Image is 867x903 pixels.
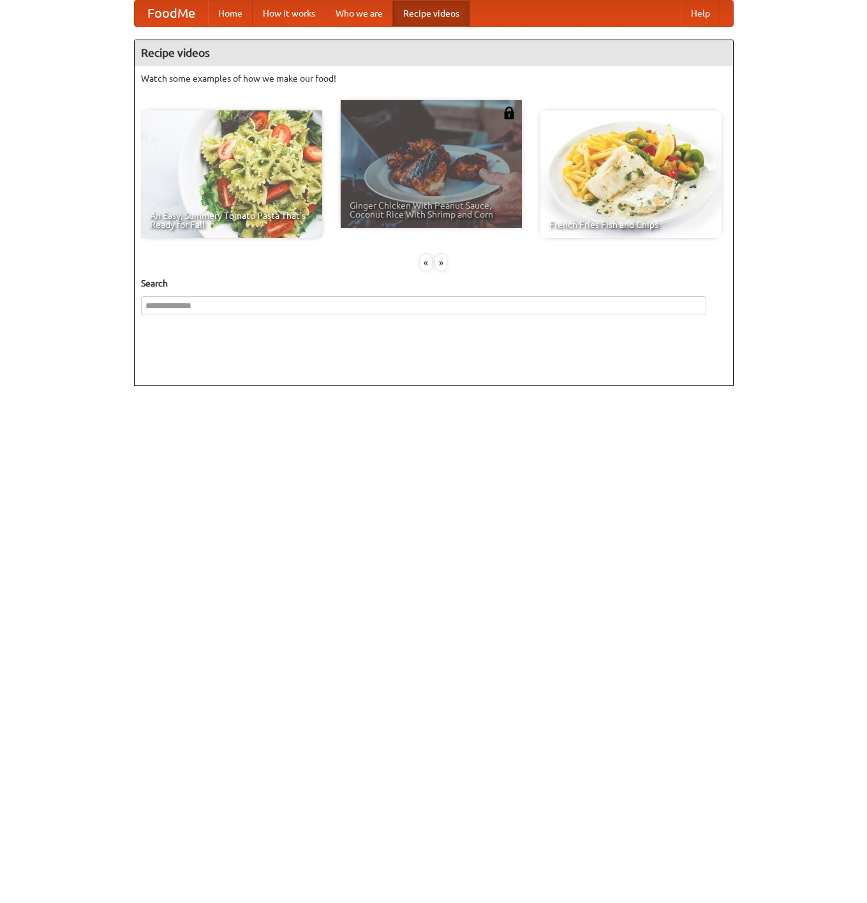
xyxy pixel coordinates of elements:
a: Home [208,1,253,26]
p: Watch some examples of how we make our food! [141,72,727,85]
a: French Fries Fish and Chips [540,110,722,238]
span: An Easy, Summery Tomato Pasta That's Ready for Fall [150,211,313,229]
a: An Easy, Summery Tomato Pasta That's Ready for Fall [141,110,322,238]
h5: Search [141,277,727,290]
a: Help [681,1,720,26]
a: Who we are [325,1,393,26]
a: Recipe videos [393,1,470,26]
a: How it works [253,1,325,26]
a: FoodMe [135,1,208,26]
div: « [420,255,432,271]
img: 483408.png [503,107,515,119]
span: French Fries Fish and Chips [549,220,713,229]
h4: Recipe videos [135,40,733,66]
div: » [435,255,447,271]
